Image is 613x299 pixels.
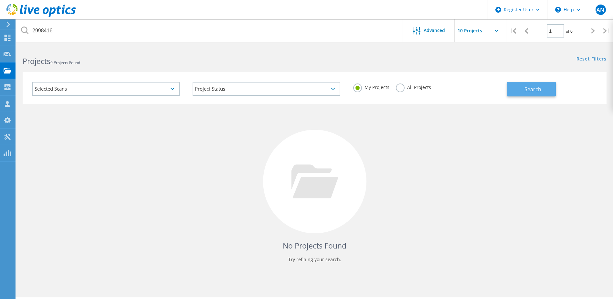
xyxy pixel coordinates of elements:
[193,82,340,96] div: Project Status
[507,82,556,96] button: Search
[6,14,76,18] a: Live Optics Dashboard
[29,254,600,265] p: Try refining your search.
[566,28,573,34] span: of 0
[50,60,80,65] span: 0 Projects Found
[23,56,50,66] b: Projects
[396,83,431,90] label: All Projects
[600,19,613,42] div: |
[16,19,403,42] input: Search projects by name, owner, ID, company, etc
[424,28,445,33] span: Advanced
[555,7,561,13] svg: \n
[597,7,604,12] span: AN
[524,86,541,93] span: Search
[353,83,389,90] label: My Projects
[506,19,520,42] div: |
[29,240,600,251] h4: No Projects Found
[576,57,607,62] a: Reset Filters
[32,82,180,96] div: Selected Scans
